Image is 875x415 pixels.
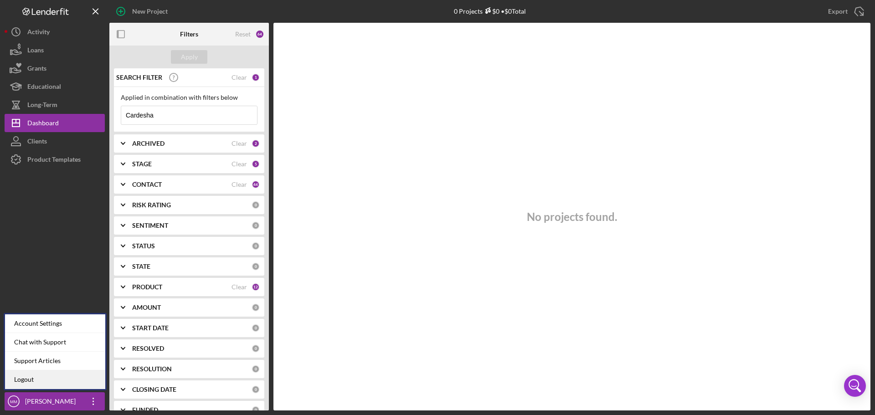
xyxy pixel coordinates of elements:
[132,283,162,291] b: PRODUCT
[235,31,251,38] div: Reset
[27,23,50,43] div: Activity
[819,2,870,20] button: Export
[252,242,260,250] div: 0
[454,7,526,15] div: 0 Projects • $0 Total
[5,333,105,352] div: Chat with Support
[252,283,260,291] div: 12
[116,74,162,81] b: SEARCH FILTER
[181,50,198,64] div: Apply
[252,406,260,414] div: 0
[5,314,105,333] div: Account Settings
[252,324,260,332] div: 0
[132,140,165,147] b: ARCHIVED
[252,303,260,312] div: 0
[27,59,46,80] div: Grants
[132,324,169,332] b: START DATE
[527,210,617,223] h3: No projects found.
[252,139,260,148] div: 2
[252,221,260,230] div: 0
[27,41,44,61] div: Loans
[109,2,177,20] button: New Project
[232,181,247,188] div: Clear
[828,2,848,20] div: Export
[23,392,82,413] div: [PERSON_NAME]
[5,392,105,410] button: MM[PERSON_NAME]
[252,73,260,82] div: 1
[252,365,260,373] div: 0
[5,96,105,114] button: Long-Term
[132,2,168,20] div: New Project
[5,132,105,150] button: Clients
[180,31,198,38] b: Filters
[27,150,81,171] div: Product Templates
[232,160,247,168] div: Clear
[27,77,61,98] div: Educational
[252,385,260,394] div: 0
[252,262,260,271] div: 0
[132,181,162,188] b: CONTACT
[255,30,264,39] div: 64
[132,406,158,414] b: FUNDED
[132,345,164,352] b: RESOLVED
[252,160,260,168] div: 5
[5,370,105,389] a: Logout
[232,74,247,81] div: Clear
[132,304,161,311] b: AMOUNT
[171,50,207,64] button: Apply
[5,41,105,59] button: Loans
[10,399,17,404] text: MM
[132,386,176,393] b: CLOSING DATE
[252,344,260,353] div: 0
[27,132,47,153] div: Clients
[5,114,105,132] button: Dashboard
[232,283,247,291] div: Clear
[132,263,150,270] b: STATE
[132,365,172,373] b: RESOLUTION
[252,180,260,189] div: 44
[121,94,257,101] div: Applied in combination with filters below
[5,77,105,96] button: Educational
[5,150,105,169] button: Product Templates
[5,23,105,41] button: Activity
[27,114,59,134] div: Dashboard
[5,352,105,370] a: Support Articles
[844,375,866,397] div: Open Intercom Messenger
[132,222,168,229] b: SENTIMENT
[252,201,260,209] div: 0
[483,7,499,15] div: $0
[5,59,105,77] button: Grants
[232,140,247,147] div: Clear
[132,201,171,209] b: RISK RATING
[27,96,57,116] div: Long-Term
[132,160,152,168] b: STAGE
[132,242,155,250] b: STATUS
